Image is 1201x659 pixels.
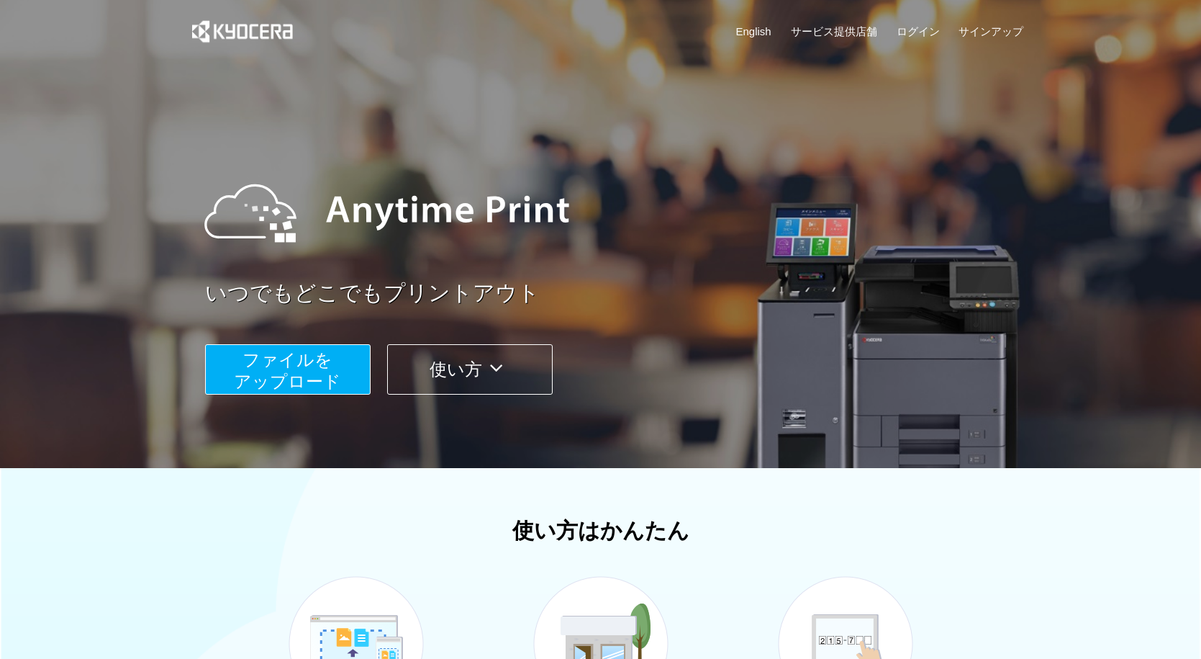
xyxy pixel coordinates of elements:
[897,24,940,39] a: ログイン
[736,24,771,39] a: English
[791,24,877,39] a: サービス提供店舗
[234,350,341,391] span: ファイルを ​​アップロード
[205,344,371,395] button: ファイルを​​アップロード
[205,278,1033,309] a: いつでもどこでもプリントアウト
[387,344,553,395] button: 使い方
[958,24,1023,39] a: サインアップ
